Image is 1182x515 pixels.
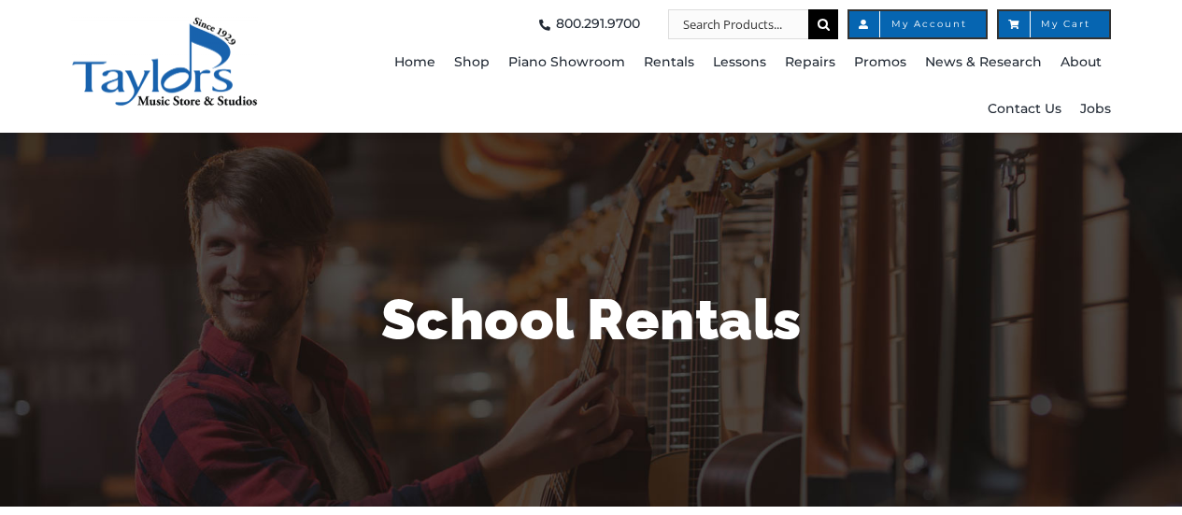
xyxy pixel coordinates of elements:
[534,9,640,39] a: 800.291.9700
[508,39,625,86] a: Piano Showroom
[644,48,694,78] span: Rentals
[854,39,906,86] a: Promos
[556,9,640,39] span: 800.291.9700
[868,20,967,29] span: My Account
[1080,94,1111,124] span: Jobs
[854,48,906,78] span: Promos
[341,39,1111,133] nav: Main Menu
[454,39,490,86] a: Shop
[454,48,490,78] span: Shop
[808,9,838,39] input: Search
[1061,39,1102,86] a: About
[925,48,1042,78] span: News & Research
[713,39,766,86] a: Lessons
[785,48,835,78] span: Repairs
[847,9,988,39] a: My Account
[394,39,435,86] a: Home
[341,9,1111,39] nav: Top Right
[45,280,1138,359] h1: School Rentals
[1080,86,1111,133] a: Jobs
[785,39,835,86] a: Repairs
[394,48,435,78] span: Home
[668,9,808,39] input: Search Products...
[713,48,766,78] span: Lessons
[71,14,258,33] a: taylors-music-store-west-chester
[1018,20,1090,29] span: My Cart
[925,39,1042,86] a: News & Research
[1061,48,1102,78] span: About
[997,9,1111,39] a: My Cart
[644,39,694,86] a: Rentals
[988,86,1061,133] a: Contact Us
[988,94,1061,124] span: Contact Us
[508,48,625,78] span: Piano Showroom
